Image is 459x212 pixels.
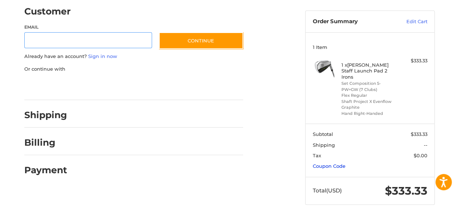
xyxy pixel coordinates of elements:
label: Email [24,24,152,30]
span: $0.00 [414,153,427,158]
iframe: PayPal-venmo [145,80,200,93]
a: Sign in now [88,53,117,59]
p: Already have an account? [24,53,243,60]
span: Subtotal [313,131,333,137]
a: Edit Cart [391,18,427,25]
h2: Customer [24,6,71,17]
span: $333.33 [411,131,427,137]
p: Or continue with [24,66,243,73]
h2: Billing [24,137,67,148]
li: Flex Regular [341,92,397,99]
li: Set Composition 5-PW+GW (7 Clubs) [341,80,397,92]
h4: 1 x [PERSON_NAME] Staff Launch Pad 2 Irons [341,62,397,80]
button: Continue [159,32,243,49]
span: Total (USD) [313,187,342,194]
h2: Shipping [24,109,67,121]
span: $333.33 [385,184,427,198]
li: Hand Right-Handed [341,111,397,117]
div: $333.33 [399,57,427,65]
span: Shipping [313,142,335,148]
span: Tax [313,153,321,158]
iframe: PayPal-paylater [83,80,138,93]
h2: Payment [24,165,67,176]
h3: Order Summary [313,18,391,25]
h3: 1 Item [313,44,427,50]
a: Coupon Code [313,163,345,169]
span: -- [424,142,427,148]
iframe: PayPal-paypal [22,80,77,93]
li: Shaft Project X Evenflow Graphite [341,99,397,111]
